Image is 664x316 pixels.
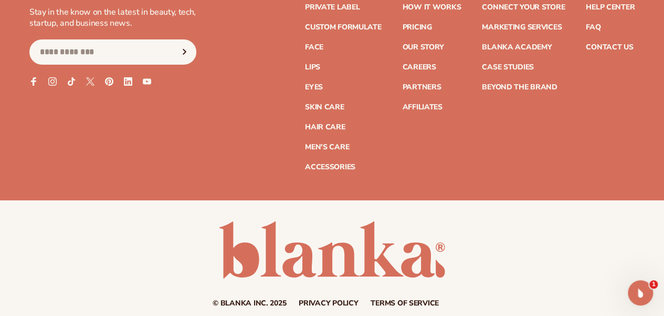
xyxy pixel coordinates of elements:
button: Subscribe [173,39,196,65]
a: Contact Us [586,44,633,51]
a: FAQ [586,24,600,31]
a: Our Story [402,44,444,51]
a: Careers [402,64,436,71]
a: Custom formulate [305,24,382,31]
a: Skin Care [305,104,344,111]
a: Help Center [586,4,635,11]
a: Accessories [305,164,355,171]
a: Pricing [402,24,431,31]
a: Face [305,44,323,51]
a: Men's Care [305,144,349,151]
a: Eyes [305,84,323,91]
a: Hair Care [305,124,345,131]
a: Marketing services [482,24,562,31]
p: Stay in the know on the latest in beauty, tech, startup, and business news. [29,7,196,29]
a: Partners [402,84,441,91]
a: Connect your store [482,4,565,11]
a: Affiliates [402,104,442,111]
small: © Blanka Inc. 2025 [213,298,286,308]
span: 1 [649,280,658,289]
a: Beyond the brand [482,84,557,91]
a: Case Studies [482,64,534,71]
a: Terms of service [371,300,439,307]
a: Privacy policy [299,300,358,307]
a: Lips [305,64,320,71]
a: Blanka Academy [482,44,552,51]
iframe: Intercom live chat [628,280,653,305]
a: How It Works [402,4,461,11]
a: Private label [305,4,360,11]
